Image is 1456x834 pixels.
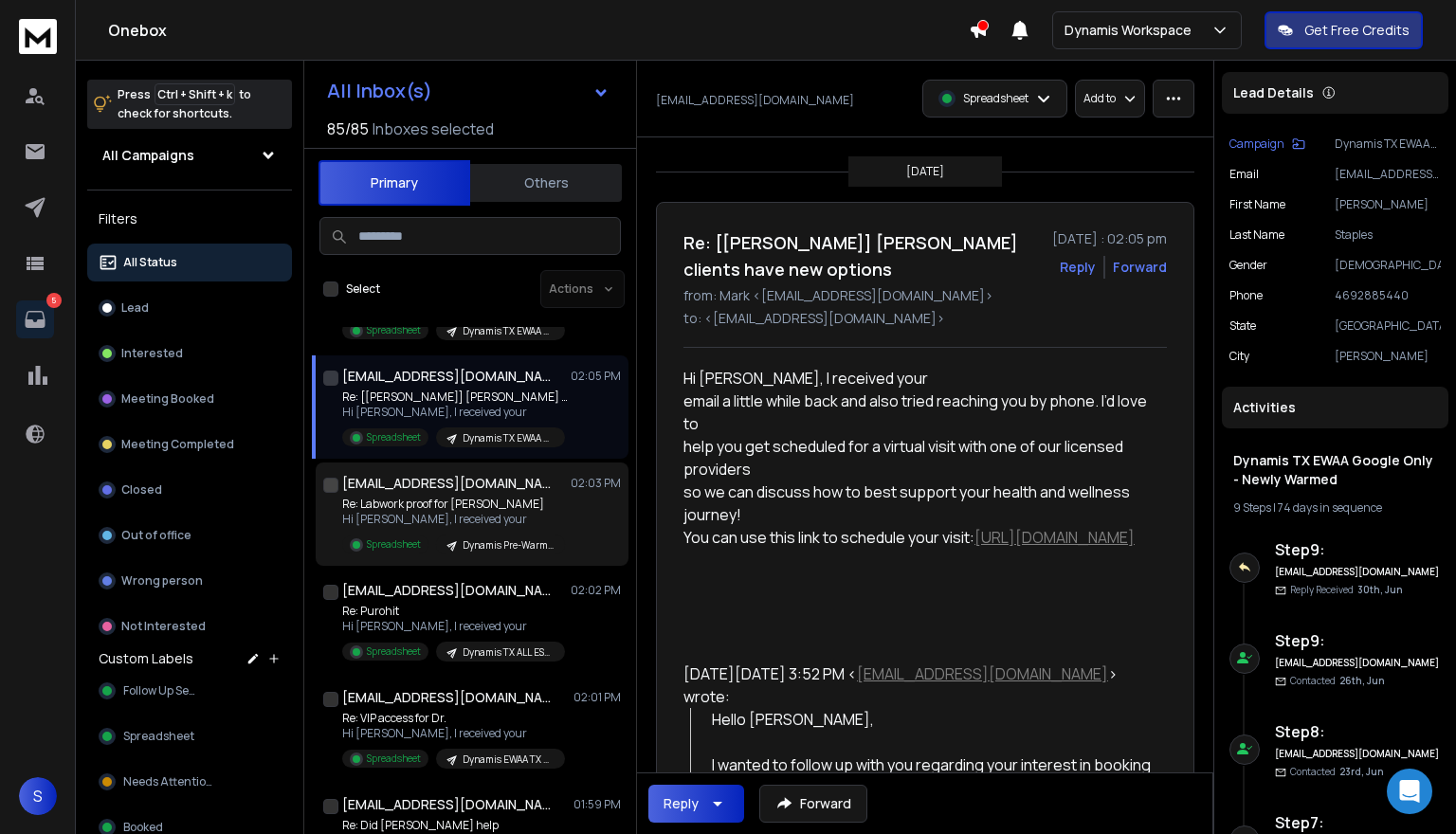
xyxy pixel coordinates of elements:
[87,717,292,755] button: Spreadsheet
[1335,318,1441,334] p: [GEOGRAPHIC_DATA]
[342,497,565,512] p: Re: Labwork proof for [PERSON_NAME]
[1290,674,1385,688] p: Contacted
[1229,167,1259,182] p: Email
[87,607,292,645] button: Not Interested
[318,160,470,206] button: Primary
[571,369,621,384] p: 02:05 PM
[342,604,565,619] p: Re: Purohit
[121,391,214,407] p: Meeting Booked
[1233,499,1271,516] span: 9 Steps
[87,136,292,174] button: All Campaigns
[19,777,57,815] button: S
[1222,387,1448,428] div: Activities
[1290,583,1403,597] p: Reply Received
[342,688,551,707] h1: [EMAIL_ADDRESS][DOMAIN_NAME]
[367,430,421,444] p: Spreadsheet
[1335,288,1441,303] p: 4692885440
[974,527,1135,548] a: [URL][DOMAIN_NAME]
[463,431,554,445] p: Dynamis TX EWAA Google Only - Newly Warmed
[342,474,551,493] h1: [EMAIL_ADDRESS][DOMAIN_NAME]
[683,662,1152,708] div: [DATE][DATE] 3:52 PM < > wrote:
[1265,11,1423,49] button: Get Free Credits
[367,537,421,552] p: Spreadsheet
[121,482,162,498] p: Closed
[664,794,699,813] div: Reply
[123,774,212,789] span: Needs Attention
[1229,197,1285,212] p: First Name
[342,581,551,600] h1: [EMAIL_ADDRESS][DOMAIN_NAME]
[121,619,206,634] p: Not Interested
[759,785,867,823] button: Forward
[87,672,292,710] button: Follow Up Sent
[1229,349,1249,364] p: City
[118,85,251,123] p: Press to check for shortcuts.
[123,255,177,270] p: All Status
[648,785,744,823] button: Reply
[102,146,194,165] h1: All Campaigns
[342,367,551,386] h1: [EMAIL_ADDRESS][DOMAIN_NAME]
[121,346,183,361] p: Interested
[87,244,292,281] button: All Status
[683,229,1041,282] h1: Re: [[PERSON_NAME]] [PERSON_NAME] clients have new options
[906,164,944,179] p: [DATE]
[342,726,565,741] p: Hi [PERSON_NAME], I received your
[1304,21,1410,40] p: Get Free Credits
[1233,500,1437,516] div: |
[1387,769,1432,814] div: Open Intercom Messenger
[1229,288,1263,303] p: Phone
[16,300,54,338] a: 5
[1233,451,1437,489] h1: Dynamis TX EWAA Google Only - Newly Warmed
[1229,227,1284,243] p: Last Name
[1278,499,1382,516] span: 74 days in sequence
[87,471,292,509] button: Closed
[342,711,565,726] p: Re: VIP access for Dr.
[571,583,621,598] p: 02:02 PM
[1275,747,1441,761] h6: [EMAIL_ADDRESS][DOMAIN_NAME]
[123,729,194,744] span: Spreadsheet
[573,690,621,705] p: 02:01 PM
[1275,811,1441,834] h6: Step 7 :
[683,526,1152,549] div: You can use this link to schedule your visit:
[463,538,554,553] p: Dynamis Pre-Warmed
[342,818,565,833] p: Re: Did [PERSON_NAME] help
[87,380,292,418] button: Meeting Booked
[1275,538,1441,561] h6: Step 9 :
[121,528,191,543] p: Out of office
[312,72,625,110] button: All Inbox(s)
[342,619,565,634] p: Hi [PERSON_NAME], I received your
[1065,21,1199,40] p: Dynamis Workspace
[463,752,554,767] p: Dynamis EWAA TX OUTLOOK + OTHERs ESPS
[46,293,62,308] p: 5
[87,426,292,463] button: Meeting Completed
[342,795,551,814] h1: [EMAIL_ADDRESS][DOMAIN_NAME]
[571,476,621,491] p: 02:03 PM
[1275,629,1441,652] h6: Step 9 :
[656,93,854,108] p: [EMAIL_ADDRESS][DOMAIN_NAME]
[87,335,292,372] button: Interested
[683,367,1152,526] div: Hi [PERSON_NAME], I received your email a little while back and also tried reaching you by phone....
[121,437,234,452] p: Meeting Completed
[1335,227,1441,243] p: Staples
[123,683,201,698] span: Follow Up Sent
[1275,720,1441,743] h6: Step 8 :
[87,289,292,327] button: Lead
[346,281,380,297] label: Select
[342,512,565,527] p: Hi [PERSON_NAME], I received your
[1357,583,1403,596] span: 30th, Jun
[1060,258,1096,277] button: Reply
[1083,91,1116,106] p: Add to
[1233,83,1314,102] p: Lead Details
[1052,229,1167,248] p: [DATE] : 02:05 pm
[463,324,554,338] p: Dynamis TX EWAA Google Only - Newly Warmed
[327,82,432,100] h1: All Inbox(s)
[1339,674,1385,687] span: 26th, Jun
[463,645,554,660] p: Dynamis TX ALL ESPS Pre-Warmed
[1290,765,1384,779] p: Contacted
[1335,258,1441,273] p: [DEMOGRAPHIC_DATA]
[342,405,570,420] p: Hi [PERSON_NAME], I received your
[1335,167,1441,182] p: [EMAIL_ADDRESS][DOMAIN_NAME]
[99,649,193,668] h3: Custom Labels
